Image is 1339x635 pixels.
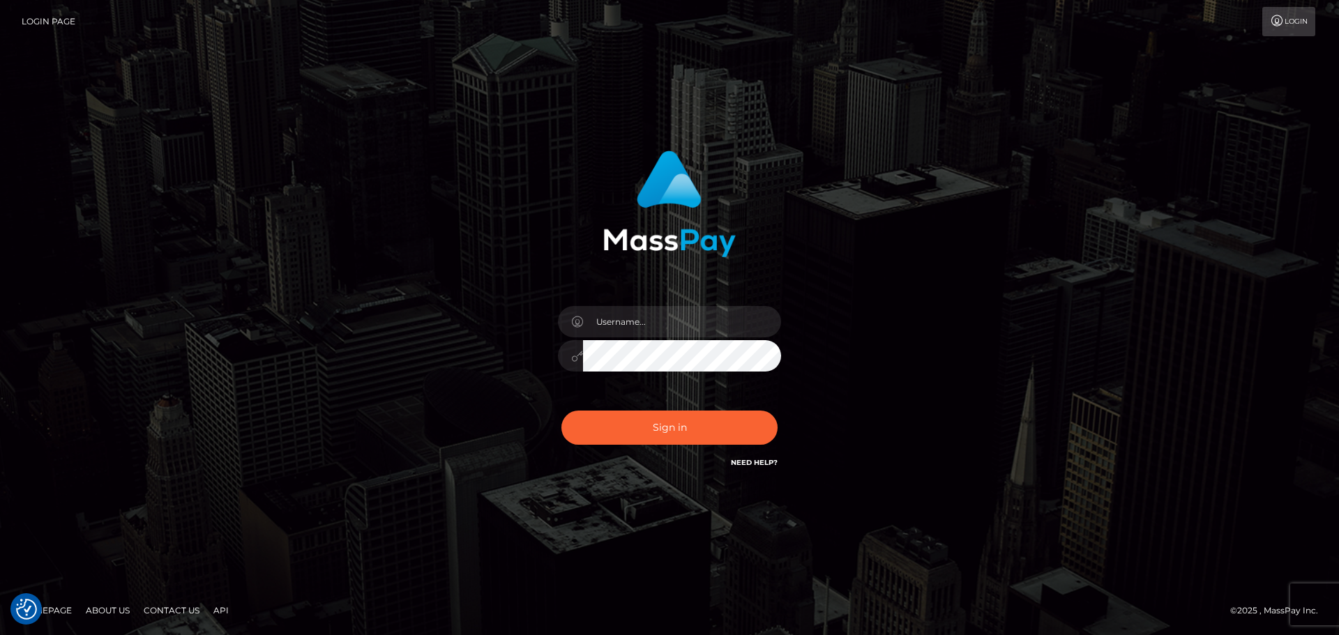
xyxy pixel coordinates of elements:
[731,458,778,467] a: Need Help?
[22,7,75,36] a: Login Page
[16,599,37,620] button: Consent Preferences
[208,599,234,621] a: API
[1230,603,1329,618] div: © 2025 , MassPay Inc.
[603,151,736,257] img: MassPay Login
[138,599,205,621] a: Contact Us
[15,599,77,621] a: Homepage
[583,306,781,337] input: Username...
[16,599,37,620] img: Revisit consent button
[561,411,778,445] button: Sign in
[80,599,135,621] a: About Us
[1262,7,1315,36] a: Login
